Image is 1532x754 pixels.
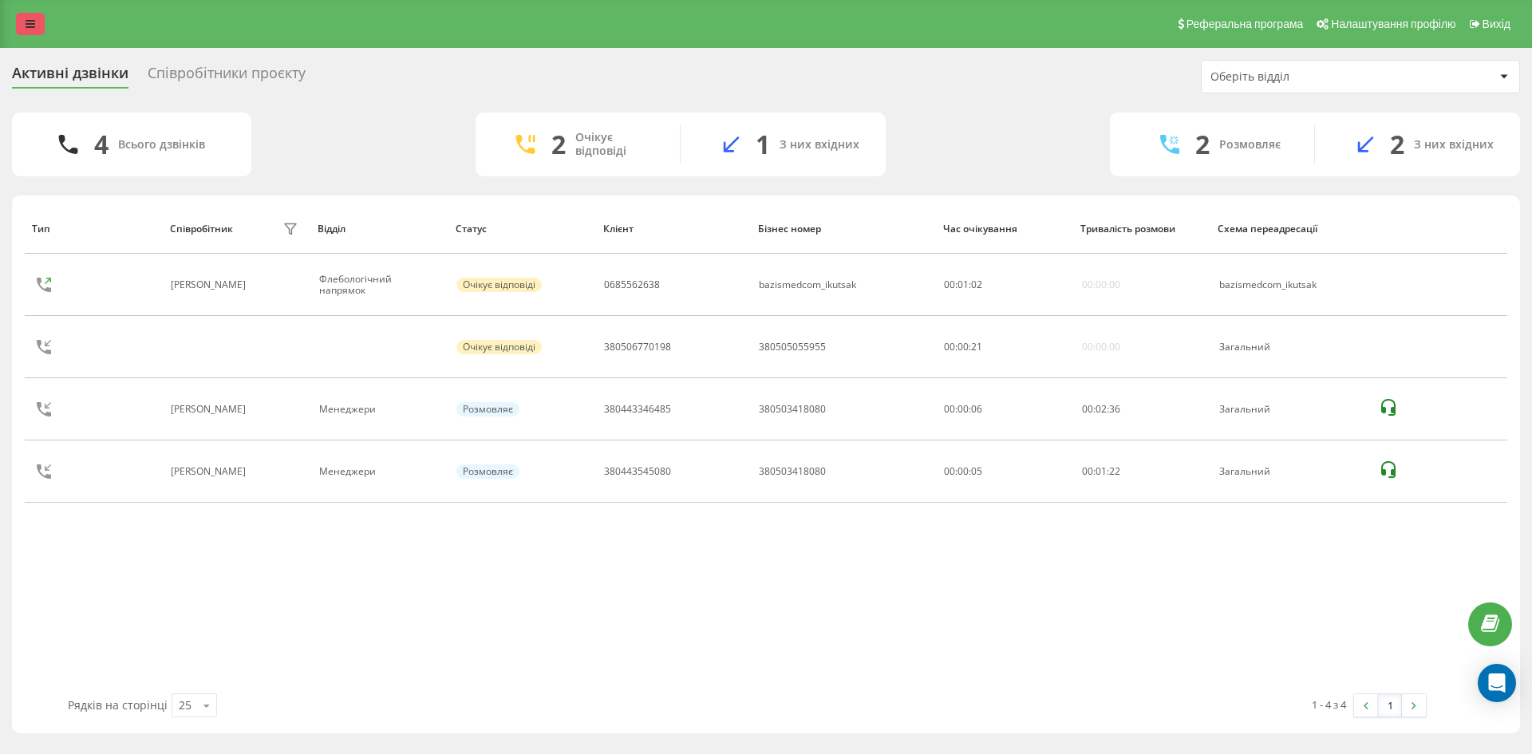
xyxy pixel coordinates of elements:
[604,466,671,477] div: 380443545080
[943,223,1065,235] div: Час очікування
[944,278,955,291] span: 00
[171,279,250,290] div: [PERSON_NAME]
[780,138,859,152] div: З них вхідних
[456,278,542,292] div: Очікує відповіді
[1109,402,1120,416] span: 36
[1483,18,1510,30] span: Вихід
[1195,129,1210,160] div: 2
[319,404,439,415] div: Менеджери
[958,278,969,291] span: 01
[604,279,660,290] div: 0685562638
[1378,694,1402,716] a: 1
[603,223,743,235] div: Клієнт
[604,404,671,415] div: 380443346485
[118,138,205,152] div: Всього дзвінків
[1082,402,1093,416] span: 00
[456,223,588,235] div: Статус
[971,278,982,291] span: 02
[319,274,439,297] div: Флебологічний напрямок
[1082,341,1120,353] div: 00:00:00
[68,697,168,713] span: Рядків на сторінці
[1312,697,1346,713] div: 1 - 4 з 4
[1096,464,1107,478] span: 01
[1331,18,1455,30] span: Налаштування профілю
[759,404,826,415] div: 380503418080
[1219,341,1361,353] div: Загальний
[1210,70,1401,84] div: Оберіть відділ
[148,65,306,89] div: Співробітники проєкту
[1390,129,1404,160] div: 2
[944,466,1064,477] div: 00:00:05
[170,223,233,235] div: Співробітник
[958,340,969,353] span: 00
[1219,138,1281,152] div: Розмовляє
[1187,18,1304,30] span: Реферальна програма
[944,404,1064,415] div: 00:00:06
[604,341,671,353] div: 380506770198
[1096,402,1107,416] span: 02
[171,404,250,415] div: [PERSON_NAME]
[1082,279,1120,290] div: 00:00:00
[1218,223,1362,235] div: Схема переадресації
[758,223,928,235] div: Бізнес номер
[171,466,250,477] div: [PERSON_NAME]
[944,340,955,353] span: 00
[759,341,826,353] div: 380505055955
[944,279,982,290] div: : :
[1219,466,1361,477] div: Загальний
[1080,223,1202,235] div: Тривалість розмови
[456,402,519,416] div: Розмовляє
[551,129,566,160] div: 2
[319,466,439,477] div: Менеджери
[318,223,440,235] div: Відділ
[944,341,982,353] div: : :
[1478,664,1516,702] div: Open Intercom Messenger
[1109,464,1120,478] span: 22
[32,223,154,235] div: Тип
[971,340,982,353] span: 21
[179,697,191,713] div: 25
[94,129,109,160] div: 4
[575,131,656,158] div: Очікує відповіді
[1082,464,1093,478] span: 00
[756,129,770,160] div: 1
[1082,404,1120,415] div: : :
[1219,404,1361,415] div: Загальний
[1219,279,1361,290] div: bazismedcom_ikutsak
[456,340,542,354] div: Очікує відповіді
[1082,466,1120,477] div: : :
[759,279,856,290] div: bazismedcom_ikutsak
[1414,138,1494,152] div: З них вхідних
[12,65,128,89] div: Активні дзвінки
[456,464,519,479] div: Розмовляє
[759,466,826,477] div: 380503418080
